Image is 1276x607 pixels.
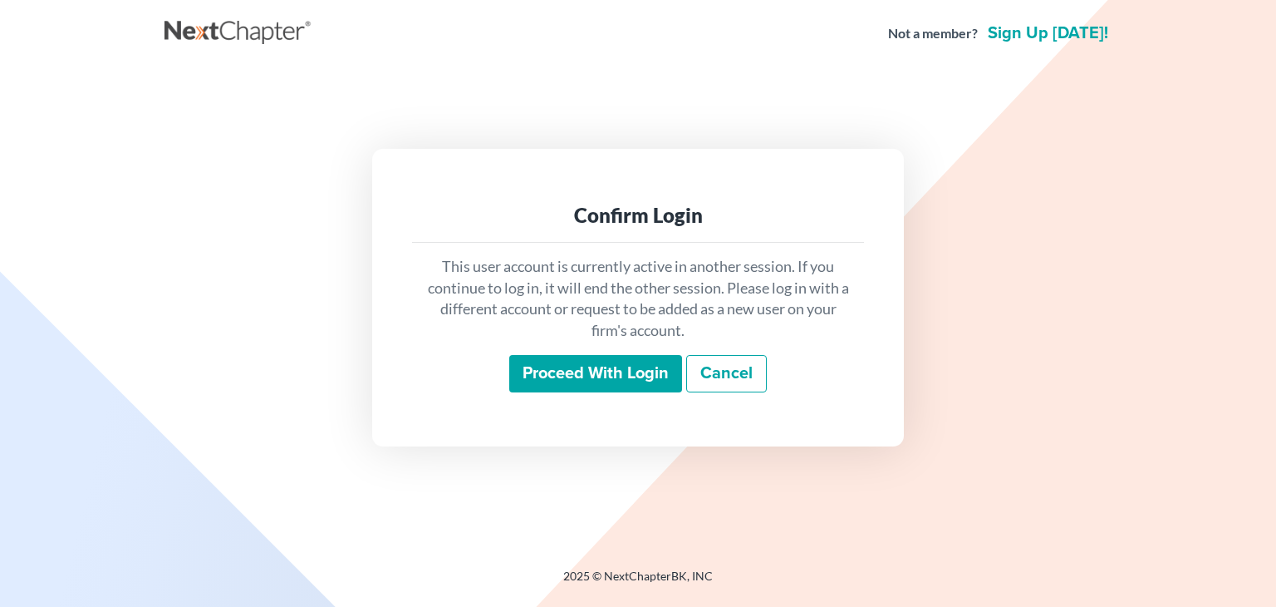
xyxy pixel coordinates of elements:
div: 2025 © NextChapterBK, INC [164,568,1112,598]
a: Cancel [686,355,767,393]
a: Sign up [DATE]! [984,25,1112,42]
p: This user account is currently active in another session. If you continue to log in, it will end ... [425,256,851,342]
input: Proceed with login [509,355,682,393]
div: Confirm Login [425,202,851,229]
strong: Not a member? [888,24,978,43]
